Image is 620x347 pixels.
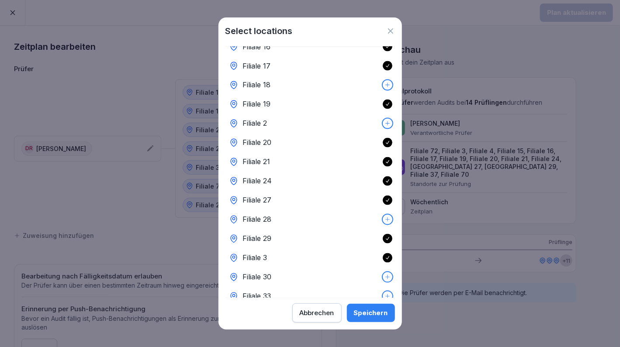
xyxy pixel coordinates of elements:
p: Filiale 28 [243,214,272,225]
div: Abbrechen [300,308,334,318]
p: Filiale 24 [243,176,272,186]
p: Filiale 29 [243,234,272,244]
p: Filiale 30 [243,272,272,282]
p: Filiale 33 [243,291,271,302]
p: Filiale 18 [243,80,271,90]
h1: Select locations [225,24,293,38]
button: Speichern [347,304,395,322]
p: Filiale 20 [243,137,272,148]
div: Speichern [354,308,388,318]
p: Filiale 21 [243,157,270,167]
p: Filiale 16 [243,41,271,52]
p: Filiale 27 [243,195,272,206]
p: Filiale 2 [243,118,267,129]
button: Abbrechen [292,303,342,323]
p: Filiale 17 [243,61,271,71]
p: Filiale 3 [243,253,267,263]
p: Filiale 19 [243,99,271,110]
